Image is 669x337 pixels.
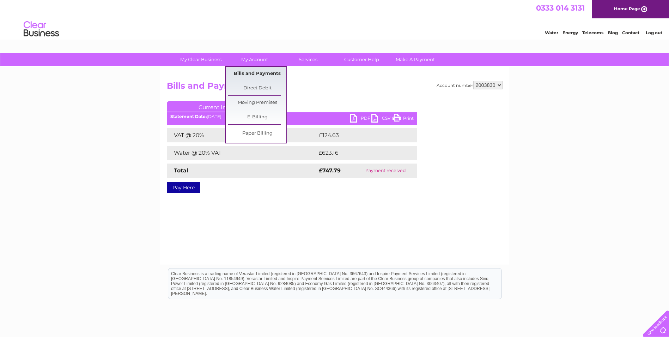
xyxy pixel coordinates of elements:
a: Contact [622,30,639,35]
a: Direct Debit [228,81,286,95]
a: Moving Premises [228,96,286,110]
a: CSV [371,114,393,124]
td: £124.63 [317,128,404,142]
div: Account number [437,81,503,89]
a: Log out [646,30,662,35]
div: Clear Business is a trading name of Verastar Limited (registered in [GEOGRAPHIC_DATA] No. 3667643... [168,4,501,34]
b: Statement Date: [170,114,207,119]
a: Paper Billing [228,126,286,141]
a: Current Invoice [167,101,273,112]
a: PDF [350,114,371,124]
a: Water [545,30,558,35]
a: Pay Here [167,182,200,193]
a: Make A Payment [386,53,444,66]
strong: Total [174,167,188,174]
strong: £747.79 [319,167,341,174]
a: E-Billing [228,110,286,124]
a: Blog [608,30,618,35]
a: Energy [562,30,578,35]
a: Telecoms [582,30,603,35]
td: Payment received [354,164,417,178]
img: logo.png [23,18,59,40]
a: Bills and Payments [228,67,286,81]
td: £623.16 [317,146,404,160]
a: 0333 014 3131 [536,4,585,12]
div: [DATE] [167,114,417,119]
h2: Bills and Payments [167,81,503,94]
a: Print [393,114,414,124]
a: Customer Help [333,53,391,66]
a: Services [279,53,337,66]
td: VAT @ 20% [167,128,317,142]
a: My Clear Business [172,53,230,66]
a: My Account [225,53,284,66]
td: Water @ 20% VAT [167,146,317,160]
